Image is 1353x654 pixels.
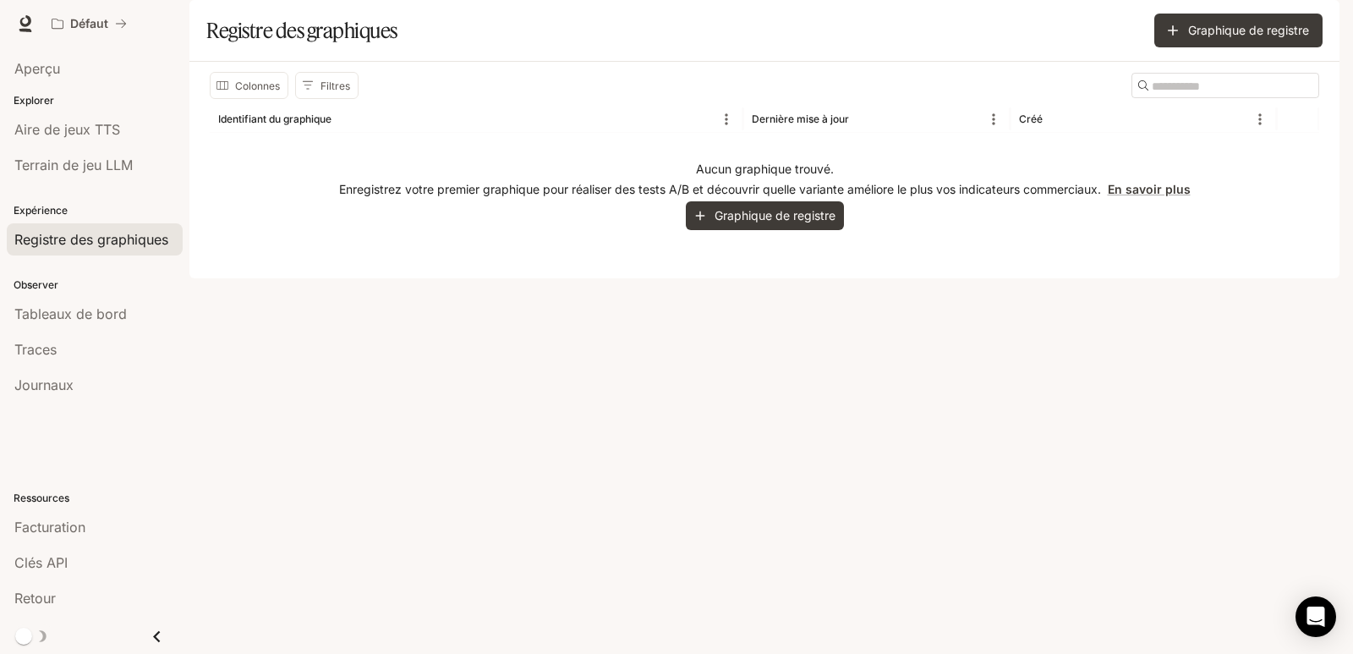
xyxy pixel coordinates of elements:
[1044,107,1070,132] button: Trier
[1019,113,1043,125] font: Créé
[339,182,1101,196] font: Enregistrez votre premier graphique pour réaliser des tests A/B et découvrir quelle variante amél...
[752,113,849,125] font: Dernière mise à jour
[235,80,280,92] font: Colonnes
[981,107,1006,132] button: Menu
[295,72,359,99] button: Afficher les filtres
[1108,182,1191,196] a: En savoir plus
[1247,107,1273,132] button: Menu
[218,113,331,125] font: Identifiant du graphique
[715,208,835,223] font: Graphique de registre
[320,80,350,92] font: Filtres
[206,18,397,43] font: Registre des graphiques
[44,7,134,41] button: Tous les espaces de travail
[714,107,739,132] button: Menu
[333,107,359,132] button: Trier
[686,201,844,229] button: Graphique de registre
[851,107,876,132] button: Trier
[1154,14,1323,47] button: Graphique de registre
[1188,23,1309,37] font: Graphique de registre
[210,72,288,99] button: Sélectionner les colonnes
[70,16,108,30] font: Défaut
[1131,73,1319,98] div: Recherche
[1295,596,1336,637] div: Ouvrir Intercom Messenger
[696,162,834,176] font: Aucun graphique trouvé.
